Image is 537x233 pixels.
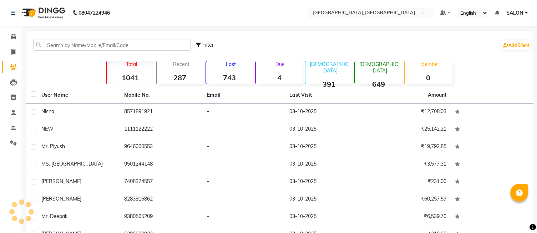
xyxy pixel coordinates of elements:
strong: 743 [206,73,253,82]
strong: 649 [355,80,402,88]
th: User Name [37,87,120,103]
img: logo [18,3,67,23]
th: Last Visit [285,87,368,103]
td: 1111122222 [120,121,203,138]
p: Recent [159,61,203,67]
td: 9501244148 [120,156,203,173]
p: Lost [209,61,253,67]
span: [PERSON_NAME] [41,196,81,202]
td: 03-10-2025 [285,138,368,156]
iframe: chat widget [507,204,530,226]
p: [DEMOGRAPHIC_DATA] [308,61,352,74]
strong: 4 [256,73,303,82]
td: ₹231.00 [368,173,451,191]
strong: 1041 [107,73,153,82]
td: ₹6,539.70 [368,208,451,226]
td: ₹12,708.03 [368,103,451,121]
b: 08047224946 [78,3,110,23]
td: - [203,138,285,156]
span: MS. [GEOGRAPHIC_DATA] [41,161,103,167]
td: - [203,208,285,226]
td: 8283816862 [120,191,203,208]
span: Mr. Deepak [41,213,67,219]
strong: 0 [405,73,451,82]
p: Total [110,61,153,67]
td: - [203,191,285,208]
td: 03-10-2025 [285,121,368,138]
p: [DEMOGRAPHIC_DATA] [358,61,402,74]
a: Add Client [501,40,531,50]
td: ₹25,142.21 [368,121,451,138]
th: Amount [424,87,451,103]
td: 03-10-2025 [285,156,368,173]
td: ₹3,577.31 [368,156,451,173]
td: - [203,173,285,191]
td: 03-10-2025 [285,208,368,226]
span: SALON [506,9,523,17]
td: 03-10-2025 [285,191,368,208]
td: 7408324557 [120,173,203,191]
input: Search by Name/Mobile/Email/Code [33,40,191,51]
span: [PERSON_NAME] [41,178,81,184]
td: 03-10-2025 [285,173,368,191]
th: Mobile No. [120,87,203,103]
p: Due [257,61,303,67]
td: - [203,121,285,138]
td: ₹60,257.59 [368,191,451,208]
p: Member [407,61,451,67]
span: nisha [41,108,54,115]
td: ₹19,792.85 [368,138,451,156]
th: Email [203,87,285,103]
strong: 287 [157,73,203,82]
td: - [203,156,285,173]
span: Mr. Piyush [41,143,65,150]
span: NEW [41,126,54,132]
td: - [203,103,285,121]
td: 9646000553 [120,138,203,156]
span: Filter [202,42,214,48]
strong: 391 [305,80,352,88]
td: 03-10-2025 [285,103,368,121]
td: 8571891921 [120,103,203,121]
td: 9380565209 [120,208,203,226]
